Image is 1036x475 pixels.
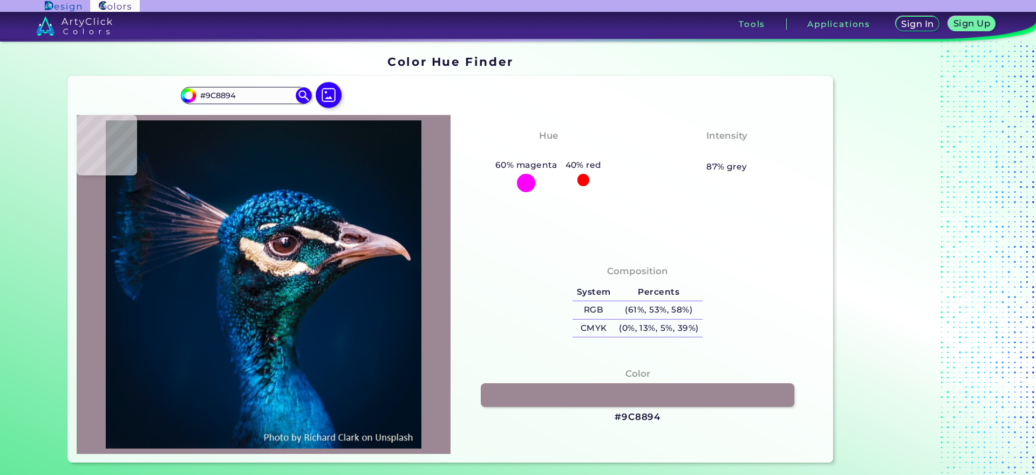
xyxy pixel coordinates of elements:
[706,160,747,174] h5: 87% grey
[561,158,606,172] h5: 40% red
[607,263,668,279] h4: Composition
[45,1,81,11] img: ArtyClick Design logo
[807,20,870,28] h3: Applications
[897,17,937,31] a: Sign In
[36,16,112,36] img: logo_artyclick_colors_white.svg
[539,128,558,144] h4: Hue
[739,20,765,28] h3: Tools
[706,128,747,144] h4: Intensity
[82,120,445,448] img: img_pavlin.jpg
[296,87,312,104] img: icon search
[625,366,650,382] h4: Color
[572,320,615,337] h5: CMYK
[615,320,703,337] h5: (0%, 13%, 5%, 39%)
[316,82,342,108] img: icon picture
[837,51,972,466] iframe: Advertisement
[510,145,587,158] h3: Magenta-Red
[615,411,660,424] h3: #9C8894
[950,17,993,31] a: Sign Up
[903,20,932,28] h5: Sign In
[955,19,989,28] h5: Sign Up
[387,53,513,70] h1: Color Hue Finder
[572,283,615,301] h5: System
[615,283,703,301] h5: Percents
[491,158,561,172] h5: 60% magenta
[572,301,615,319] h5: RGB
[196,89,296,103] input: type color..
[615,301,703,319] h5: (61%, 53%, 58%)
[711,145,742,158] h3: Pale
